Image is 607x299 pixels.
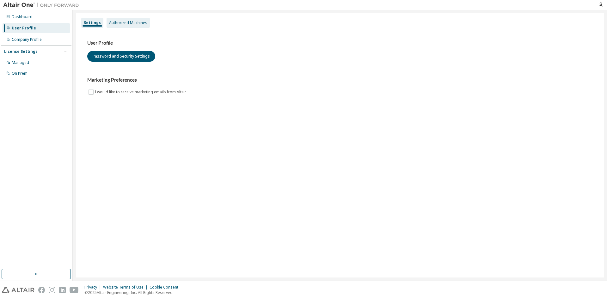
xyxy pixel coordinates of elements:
img: Altair One [3,2,82,8]
img: youtube.svg [70,287,79,293]
div: Website Terms of Use [103,285,150,290]
div: Company Profile [12,37,42,42]
img: instagram.svg [49,287,55,293]
p: © 2025 Altair Engineering, Inc. All Rights Reserved. [84,290,182,295]
div: Settings [84,20,101,25]
div: User Profile [12,26,36,31]
div: Managed [12,60,29,65]
button: Password and Security Settings [87,51,155,62]
label: I would like to receive marketing emails from Altair [95,88,187,96]
div: Privacy [84,285,103,290]
img: linkedin.svg [59,287,66,293]
h3: Marketing Preferences [87,77,592,83]
div: Dashboard [12,14,33,19]
div: Authorized Machines [109,20,147,25]
img: facebook.svg [38,287,45,293]
div: Cookie Consent [150,285,182,290]
div: On Prem [12,71,28,76]
img: altair_logo.svg [2,287,34,293]
h3: User Profile [87,40,592,46]
div: License Settings [4,49,38,54]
